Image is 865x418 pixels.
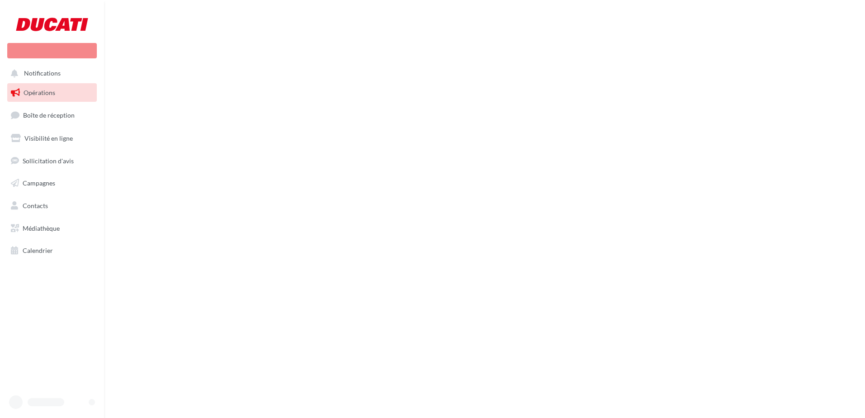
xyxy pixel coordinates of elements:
a: Boîte de réception [5,105,99,125]
span: Campagnes [23,179,55,187]
span: Médiathèque [23,224,60,232]
div: Nouvelle campagne [7,43,97,58]
span: Notifications [24,70,61,77]
a: Visibilité en ligne [5,129,99,148]
a: Médiathèque [5,219,99,238]
a: Campagnes [5,174,99,193]
a: Calendrier [5,241,99,260]
span: Boîte de réception [23,111,75,119]
span: Opérations [24,89,55,96]
span: Calendrier [23,247,53,254]
span: Contacts [23,202,48,209]
span: Sollicitation d'avis [23,157,74,164]
a: Sollicitation d'avis [5,152,99,171]
span: Visibilité en ligne [24,134,73,142]
a: Contacts [5,196,99,215]
a: Opérations [5,83,99,102]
